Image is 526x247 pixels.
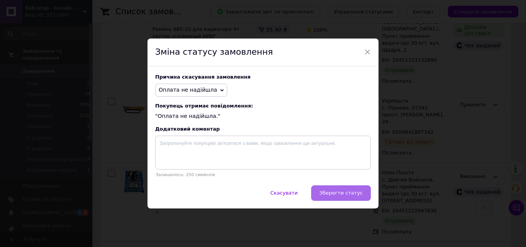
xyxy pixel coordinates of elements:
div: Додатковий коментар [155,126,371,132]
span: Покупець отримає повідомлення: [155,103,371,109]
span: Скасувати [270,190,298,196]
span: Оплата не надійшла [159,87,217,93]
div: Зміна статусу замовлення [147,39,379,66]
button: Скасувати [262,185,306,201]
div: Причина скасування замовлення [155,74,371,80]
span: × [364,45,371,59]
span: Зберегти статус [319,190,363,196]
div: "Оплата не надійшла." [155,103,371,120]
p: Залишилось: 250 символів [155,172,371,177]
button: Зберегти статус [311,185,371,201]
